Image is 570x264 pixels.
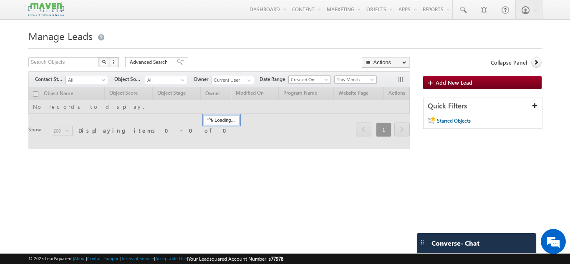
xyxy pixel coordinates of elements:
span: © 2025 LeadSquared | | | | | [28,255,283,263]
a: Show All Items [243,76,253,85]
a: Acceptable Use [155,256,187,261]
span: Contact Stage [35,75,66,83]
span: Starred Objects [437,118,471,124]
button: Actions [362,57,410,68]
a: Terms of Service [121,256,154,261]
a: All [145,76,187,84]
span: This Month [335,76,374,83]
a: Contact Support [87,256,120,261]
span: 77978 [271,256,283,262]
img: Search [102,60,106,64]
input: Type to Search [212,76,254,84]
span: All [66,76,106,84]
a: Created On [288,75,331,84]
span: Created On [289,76,328,83]
span: Owner [194,75,212,83]
span: Advanced Search [130,58,170,66]
img: Custom Logo [28,2,63,17]
button: ? [109,57,119,67]
a: About [74,256,86,261]
span: Your Leadsquared Account Number is [188,256,283,262]
span: ? [112,58,116,65]
span: Manage Leads [28,29,93,43]
span: Collapse Panel [491,59,527,66]
img: carter-drag [419,239,426,246]
span: Add New Lead [436,79,472,86]
a: All [66,76,108,84]
a: This Month [334,75,377,84]
span: Object Source [114,75,145,83]
div: Loading... [204,115,239,125]
div: Quick Filters [424,98,542,114]
span: Date Range [260,75,288,83]
span: Converse - Chat [431,239,479,247]
span: All [145,76,185,84]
